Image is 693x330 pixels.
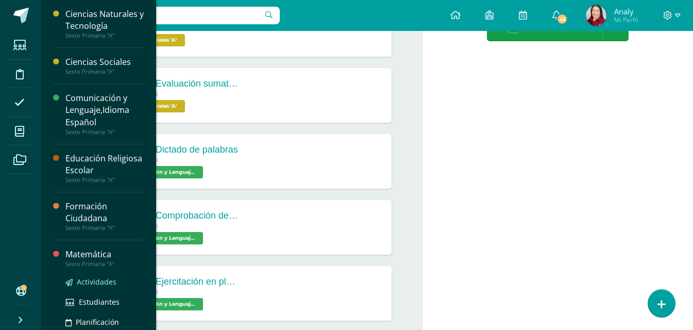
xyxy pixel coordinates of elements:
div: Sexto Primaria "A" [65,260,144,268]
a: Estudiantes [65,296,144,308]
div: Educación Religiosa Escolar [65,153,144,176]
div: Uap 4.2_ Comprobación de lectura, plataforma [PERSON_NAME]. [115,210,239,221]
div: Ciencias Naturales y Tecnología [65,8,144,32]
a: Ciencias Naturales y TecnologíaSexto Primaria "A" [65,8,144,39]
div: Ciencias Sociales [65,56,144,68]
a: Comunicación y Lenguaje,Idioma EspañolSexto Primaria "A" [65,92,144,135]
span: Mi Perfil [614,15,638,24]
span: Estudiantes [79,297,120,307]
div: Sexto Primaria "A" [65,68,144,75]
span: Comunicación y Lenguaje,Idioma Español 'A' [115,232,203,244]
span: Analy [614,6,638,16]
span: 41 [556,13,568,25]
span: Actividades [77,277,116,287]
span: Comunicación y Lenguaje,Idioma Español 'A' [115,298,203,310]
div: Comunicación y Lenguaje,Idioma Español [65,92,144,128]
div: Uap 4.2_ Ejercitación en plataforma Progrentis [115,276,239,287]
div: Uap 4.2_ Evaluación sumativa [115,78,239,89]
div: Formación Ciudadana [65,201,144,224]
div: Uap 4.2_ Dictado de palabras [115,144,238,155]
a: Planificación [65,316,144,328]
span: Comunicación y Lenguaje,Idioma Español 'A' [115,166,203,178]
div: Sexto Primaria "A" [65,176,144,184]
span: Planificación [76,317,119,327]
div: Sexto Primaria "A" [65,224,144,232]
input: Busca un usuario... [48,7,280,24]
div: Sexto Primaria "A" [65,32,144,39]
a: Ciencias SocialesSexto Primaria "A" [65,56,144,75]
a: Actividades [65,276,144,288]
div: Matemática [65,249,144,260]
img: 639f9b5f5bc9631dc31f1390b91f54b7.png [586,5,606,26]
a: MatemáticaSexto Primaria "A" [65,249,144,268]
a: Educación Religiosa EscolarSexto Primaria "A" [65,153,144,184]
div: Sexto Primaria "A" [65,128,144,136]
a: Formación CiudadanaSexto Primaria "A" [65,201,144,232]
